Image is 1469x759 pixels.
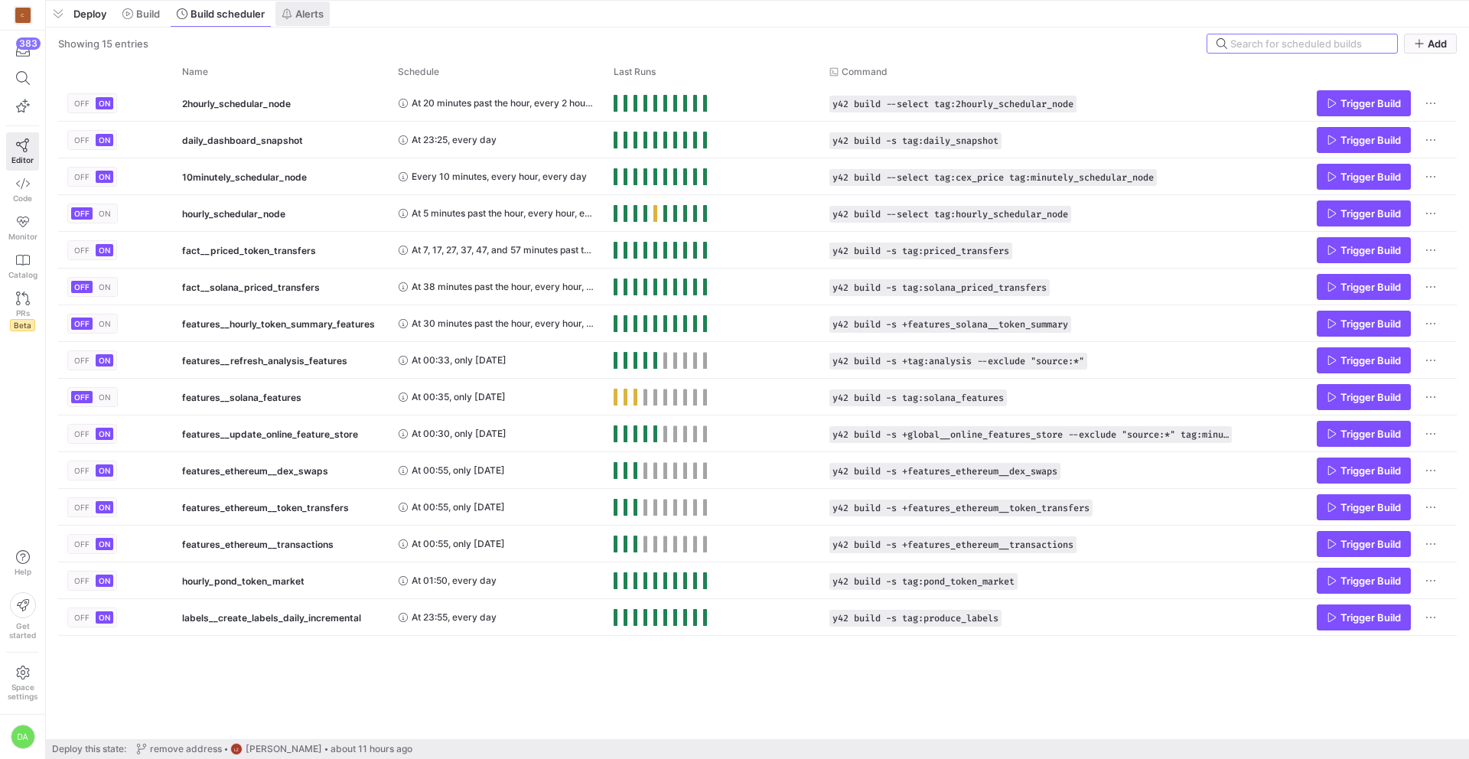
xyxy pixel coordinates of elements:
button: Getstarted [6,586,39,646]
span: ON [99,539,110,549]
span: PRs [16,308,30,318]
span: labels__create_labels_daily_incremental [182,600,361,636]
span: features__refresh_analysis_features [182,343,347,379]
a: Code [6,171,39,209]
span: At 00:55, only [DATE] [412,452,505,488]
span: Trigger Build [1340,611,1401,624]
div: Showing 15 entries [58,37,148,50]
span: OFF [74,393,90,402]
input: Search for scheduled builds [1230,37,1388,50]
span: Add [1428,37,1447,50]
span: Trigger Build [1340,391,1401,403]
span: OFF [74,319,90,328]
span: At 00:33, only [DATE] [412,342,506,378]
span: Trigger Build [1340,134,1401,146]
span: OFF [74,613,90,622]
span: At 20 minutes past the hour, every 2 hours, every day [412,85,595,121]
button: Build scheduler [170,1,272,27]
span: ON [99,99,110,108]
a: Editor [6,132,39,171]
button: Trigger Build [1317,384,1411,410]
span: Trigger Build [1340,244,1401,256]
span: At 23:25, every day [412,122,497,158]
span: Trigger Build [1340,97,1401,109]
span: Trigger Build [1340,575,1401,587]
span: Editor [11,155,34,165]
span: ON [99,393,111,402]
span: Trigger Build [1340,171,1401,183]
span: Space settings [8,682,37,701]
div: Press SPACE to select this row. [58,452,1457,489]
button: Build [116,1,167,27]
div: Press SPACE to select this row. [58,489,1457,526]
span: Build scheduler [191,8,265,20]
span: y42 build -s +tag:analysis --exclude "source:*" [832,356,1084,366]
a: Monitor [6,209,39,247]
div: Press SPACE to select this row. [58,342,1457,379]
span: Trigger Build [1340,464,1401,477]
span: Help [13,567,32,576]
a: Spacesettings [6,659,39,708]
span: remove address [150,744,222,754]
span: Trigger Build [1340,318,1401,330]
span: y42 build -s tag:solana_priced_transfers [832,282,1047,293]
span: features__update_online_feature_store [182,416,358,452]
div: Press SPACE to select this row. [58,195,1457,232]
span: Every 10 minutes, every hour, every day [412,158,587,194]
span: y42 build -s +features_solana__token_summary [832,319,1068,330]
span: OFF [74,135,90,145]
div: Press SPACE to select this row. [58,158,1457,195]
span: fact__priced_token_transfers [182,233,316,269]
button: Trigger Build [1317,421,1411,447]
span: OFF [74,246,90,255]
span: ON [99,429,110,438]
span: 2hourly_schedular_node [182,86,291,122]
div: Press SPACE to select this row. [58,526,1457,562]
div: Press SPACE to select this row. [58,85,1457,122]
span: OFF [74,429,90,438]
span: Schedule [398,67,439,77]
div: LZ [230,743,243,755]
span: Trigger Build [1340,538,1401,550]
span: y42 build -s tag:priced_transfers [832,246,1009,256]
span: hourly_pond_token_market [182,563,305,599]
span: features_ethereum__token_transfers [182,490,349,526]
span: Name [182,67,208,77]
button: Trigger Build [1317,237,1411,263]
span: y42 build -s tag:daily_snapshot [832,135,998,146]
a: Catalog [6,247,39,285]
div: Press SPACE to select this row. [58,269,1457,305]
span: ON [99,246,110,255]
button: Trigger Build [1317,458,1411,484]
span: At 23:55, every day [412,599,497,635]
span: Trigger Build [1340,428,1401,440]
a: C [6,2,39,28]
span: [PERSON_NAME] [246,744,322,754]
span: about 11 hours ago [331,744,412,754]
span: ON [99,466,110,475]
span: Trigger Build [1340,501,1401,513]
span: OFF [74,466,90,475]
button: Trigger Build [1317,311,1411,337]
button: Add [1404,34,1457,54]
span: y42 build -s tag:pond_token_market [832,576,1015,587]
button: Trigger Build [1317,568,1411,594]
span: Command [842,67,888,77]
span: OFF [74,172,90,181]
div: 383 [16,37,41,50]
div: Press SPACE to select this row. [58,305,1457,342]
span: ON [99,135,110,145]
span: Trigger Build [1340,354,1401,366]
span: ON [99,319,111,328]
span: At 5 minutes past the hour, every hour, every day [412,195,595,231]
span: OFF [74,576,90,585]
span: Deploy this state: [52,744,126,754]
span: y42 build --select tag:cex_price tag:minutely_schedular_node [832,172,1154,183]
span: Trigger Build [1340,281,1401,293]
span: OFF [74,282,90,292]
button: Trigger Build [1317,127,1411,153]
span: OFF [74,356,90,365]
span: features__hourly_token_summary_features [182,306,375,342]
span: ON [99,576,110,585]
button: Trigger Build [1317,90,1411,116]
